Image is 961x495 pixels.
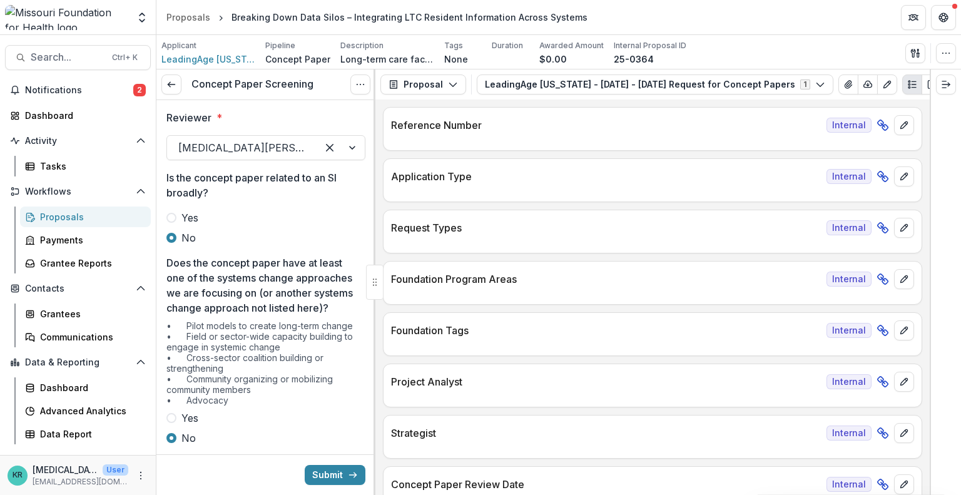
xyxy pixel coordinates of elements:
p: Reviewer [166,110,211,125]
div: Payments [40,233,141,247]
p: Project Analyst [391,374,821,389]
button: More [133,468,148,483]
span: Contacts [25,283,131,294]
button: Options [350,74,370,94]
button: Submit [305,465,365,485]
p: Awarded Amount [539,40,604,51]
div: Dashboard [25,109,141,122]
button: View Attached Files [838,74,858,94]
p: [EMAIL_ADDRESS][DOMAIN_NAME] [33,476,128,487]
span: Internal [826,323,872,338]
span: No [181,431,196,446]
span: No [181,230,196,245]
div: Advanced Analytics [40,404,141,417]
span: Internal [826,426,872,441]
p: Pipeline [265,40,295,51]
p: Foundation Tags [391,323,821,338]
div: Proposals [166,11,210,24]
p: Request Types [391,220,821,235]
nav: breadcrumb [161,8,592,26]
span: Workflows [25,186,131,197]
button: Open Workflows [5,181,151,202]
span: Data & Reporting [25,357,131,368]
div: Grantee Reports [40,257,141,270]
button: Proposal [380,74,466,94]
p: Application Type [391,169,821,184]
a: Data Report [20,424,151,444]
a: Grantee Reports [20,253,151,273]
span: Yes [181,411,198,426]
div: Communications [40,330,141,344]
button: Notifications2 [5,80,151,100]
h3: Concept Paper Screening [191,78,313,90]
a: Tasks [20,156,151,176]
div: Breaking Down Data Silos – Integrating LTC Resident Information Across Systems [231,11,587,24]
p: Concept Paper [265,53,330,66]
div: Ctrl + K [109,51,140,64]
span: Activity [25,136,131,146]
button: edit [894,423,914,443]
button: Search... [5,45,151,70]
button: LeadingAge [US_STATE] - [DATE] - [DATE] Request for Concept Papers1 [477,74,833,94]
button: Partners [901,5,926,30]
span: Internal [826,374,872,389]
button: edit [894,269,914,289]
a: Proposals [20,207,151,227]
p: Is the concept paper related to an SI broadly? [166,170,358,200]
p: Concept Paper Review Date [391,477,821,492]
div: Data Report [40,427,141,441]
p: None [444,53,468,66]
span: 2 [133,84,146,96]
p: Strategist [391,426,821,441]
button: Get Help [931,5,956,30]
button: edit [894,320,914,340]
div: Grantees [40,307,141,320]
a: Dashboard [5,105,151,126]
div: Dashboard [40,381,141,394]
p: 25-0364 [614,53,654,66]
p: [MEDICAL_DATA][PERSON_NAME] [33,463,98,476]
div: • Pilot models to create long-term change • Field or sector-wide capacity building to engage in s... [166,320,365,411]
button: Open entity switcher [133,5,151,30]
button: Open Activity [5,131,151,151]
p: Foundation Program Areas [391,272,821,287]
button: edit [894,372,914,392]
p: Internal Proposal ID [614,40,686,51]
p: Long-term care facilities rely on multiple software systems (clinical, dietary, pharmacy, inciden... [340,53,434,66]
p: Applicant [161,40,196,51]
span: Search... [31,51,104,63]
button: Open Contacts [5,278,151,299]
span: Notifications [25,85,133,96]
div: Clear selected options [320,138,340,158]
button: Expand right [936,74,956,94]
span: Internal [826,220,872,235]
span: Yes [181,210,198,225]
span: Internal [826,169,872,184]
button: Edit as form [877,74,897,94]
a: Proposals [161,8,215,26]
a: Advanced Analytics [20,401,151,421]
div: Tasks [40,160,141,173]
a: LeadingAge [US_STATE] [161,53,255,66]
div: Kyra Robinson [13,471,23,479]
a: Dashboard [20,377,151,398]
button: edit [894,166,914,186]
button: edit [894,115,914,135]
button: edit [894,218,914,238]
span: Internal [826,118,872,133]
p: Description [340,40,384,51]
button: Open Data & Reporting [5,352,151,372]
p: User [103,464,128,476]
button: edit [894,474,914,494]
span: Internal [826,272,872,287]
img: Missouri Foundation for Health logo [5,5,128,30]
a: Payments [20,230,151,250]
div: Proposals [40,210,141,223]
p: Reference Number [391,118,821,133]
a: Grantees [20,304,151,324]
p: $0.00 [539,53,567,66]
a: Communications [20,327,151,347]
p: Does the concept paper have at least one of the systems change approaches we are focusing on (or ... [166,255,358,315]
p: Duration [492,40,523,51]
